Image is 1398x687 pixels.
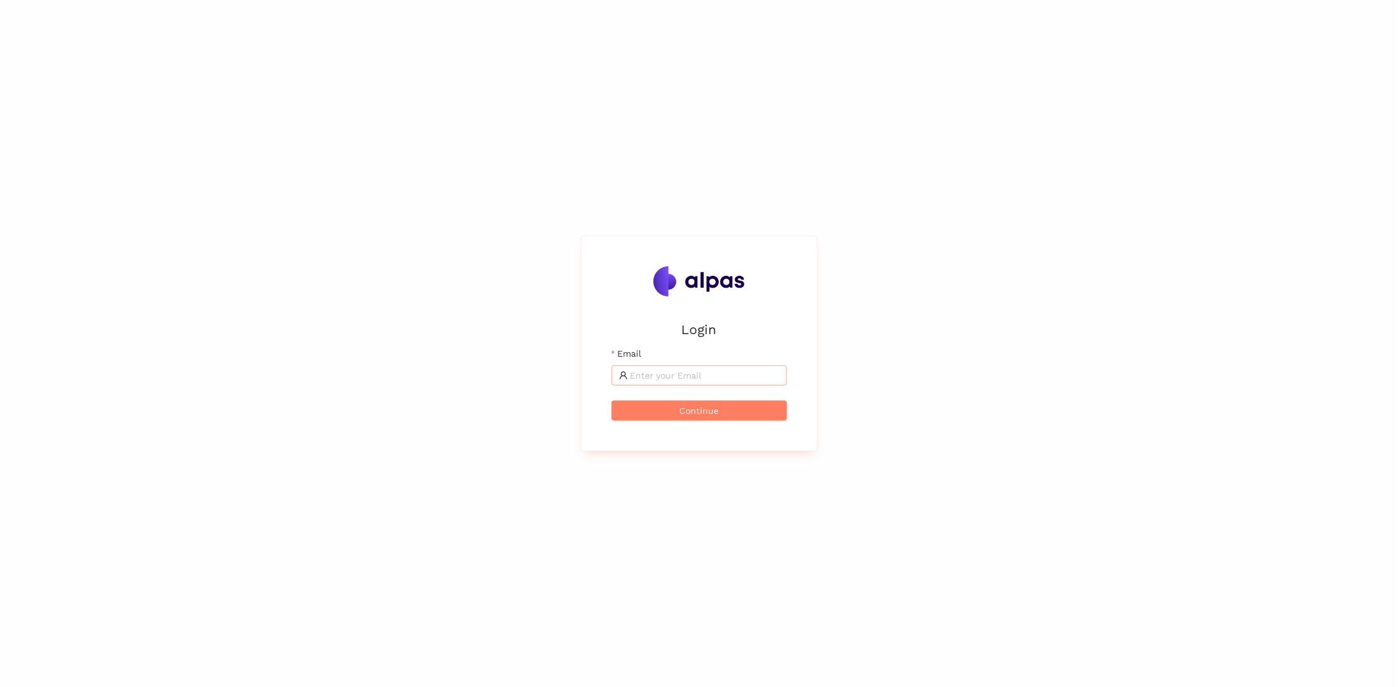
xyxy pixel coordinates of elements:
[654,266,745,296] img: Alpas.ai Logo
[630,369,780,382] input: Email
[679,404,719,417] span: Continue
[612,401,787,421] button: Continue
[612,319,787,340] h2: Login
[612,347,641,360] label: Email
[619,371,628,380] span: user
